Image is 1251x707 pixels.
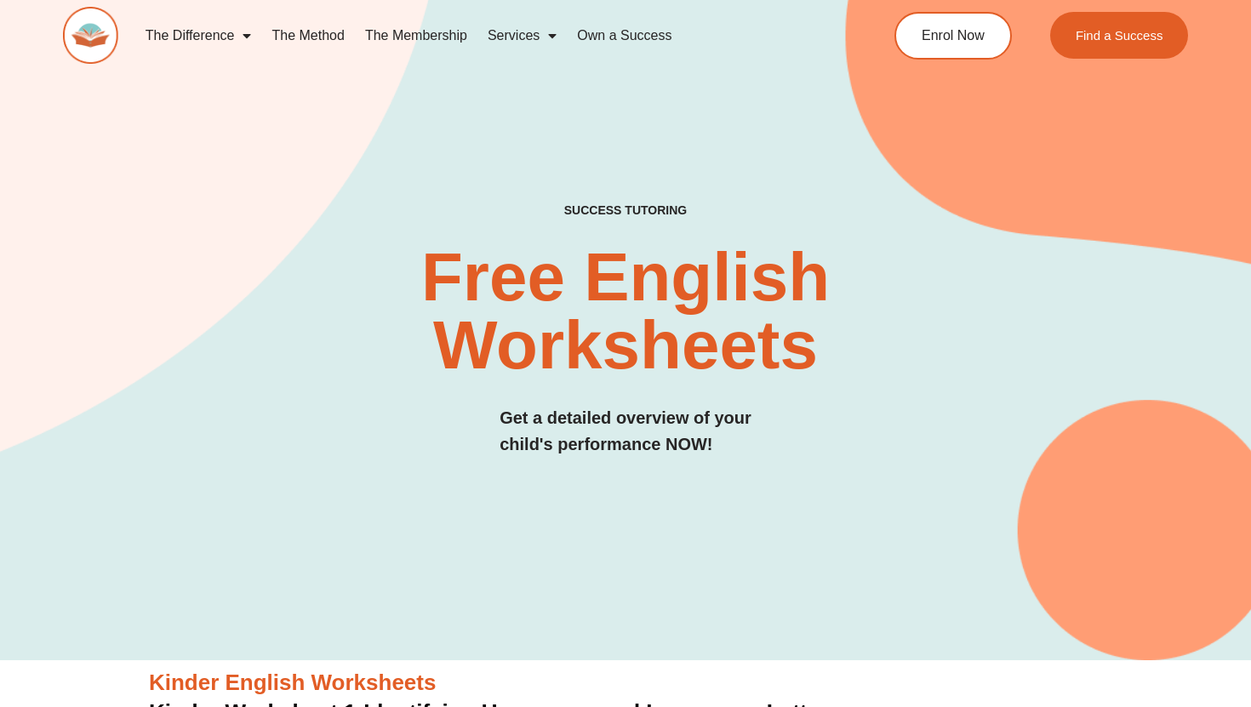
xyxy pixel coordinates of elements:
[135,16,831,55] nav: Menu
[261,16,354,55] a: The Method
[459,203,792,218] h4: SUCCESS TUTORING​
[135,16,262,55] a: The Difference
[254,243,997,379] h2: Free English Worksheets​
[149,669,1102,698] h3: Kinder English Worksheets
[500,405,751,458] h3: Get a detailed overview of your child's performance NOW!
[1076,29,1163,42] span: Find a Success
[477,16,567,55] a: Services
[567,16,682,55] a: Own a Success
[894,12,1012,60] a: Enrol Now
[1050,12,1189,59] a: Find a Success
[355,16,477,55] a: The Membership
[922,29,985,43] span: Enrol Now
